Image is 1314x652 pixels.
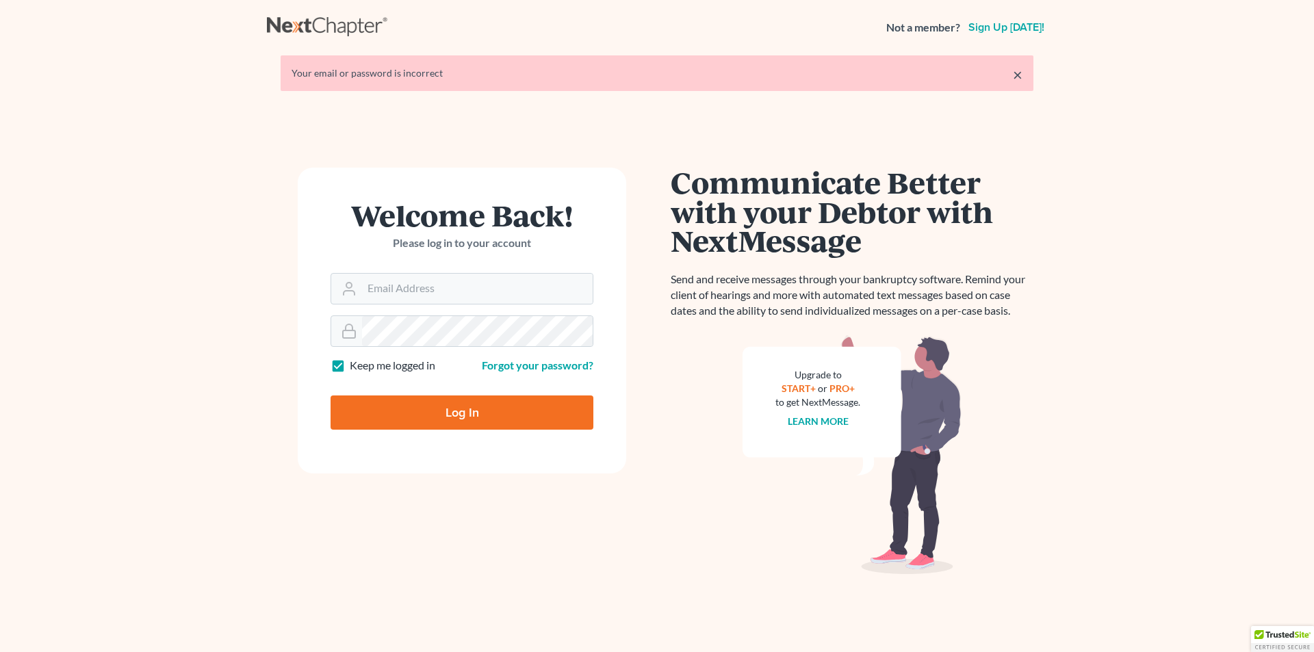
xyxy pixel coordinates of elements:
input: Log In [331,395,593,430]
a: Forgot your password? [482,358,593,371]
h1: Communicate Better with your Debtor with NextMessage [671,168,1033,255]
strong: Not a member? [886,20,960,36]
p: Please log in to your account [331,235,593,251]
a: Sign up [DATE]! [966,22,1047,33]
input: Email Address [362,274,593,304]
div: to get NextMessage. [775,395,860,409]
a: × [1013,66,1022,83]
img: nextmessage_bg-59042aed3d76b12b5cd301f8e5b87938c9018125f34e5fa2b7a6b67550977c72.svg [743,335,962,575]
a: Learn more [788,415,849,427]
p: Send and receive messages through your bankruptcy software. Remind your client of hearings and mo... [671,272,1033,319]
a: START+ [782,382,816,394]
h1: Welcome Back! [331,200,593,230]
div: Upgrade to [775,368,860,382]
div: Your email or password is incorrect [292,66,1022,80]
label: Keep me logged in [350,358,435,374]
a: PRO+ [829,382,855,394]
span: or [818,382,827,394]
div: TrustedSite Certified [1251,626,1314,652]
